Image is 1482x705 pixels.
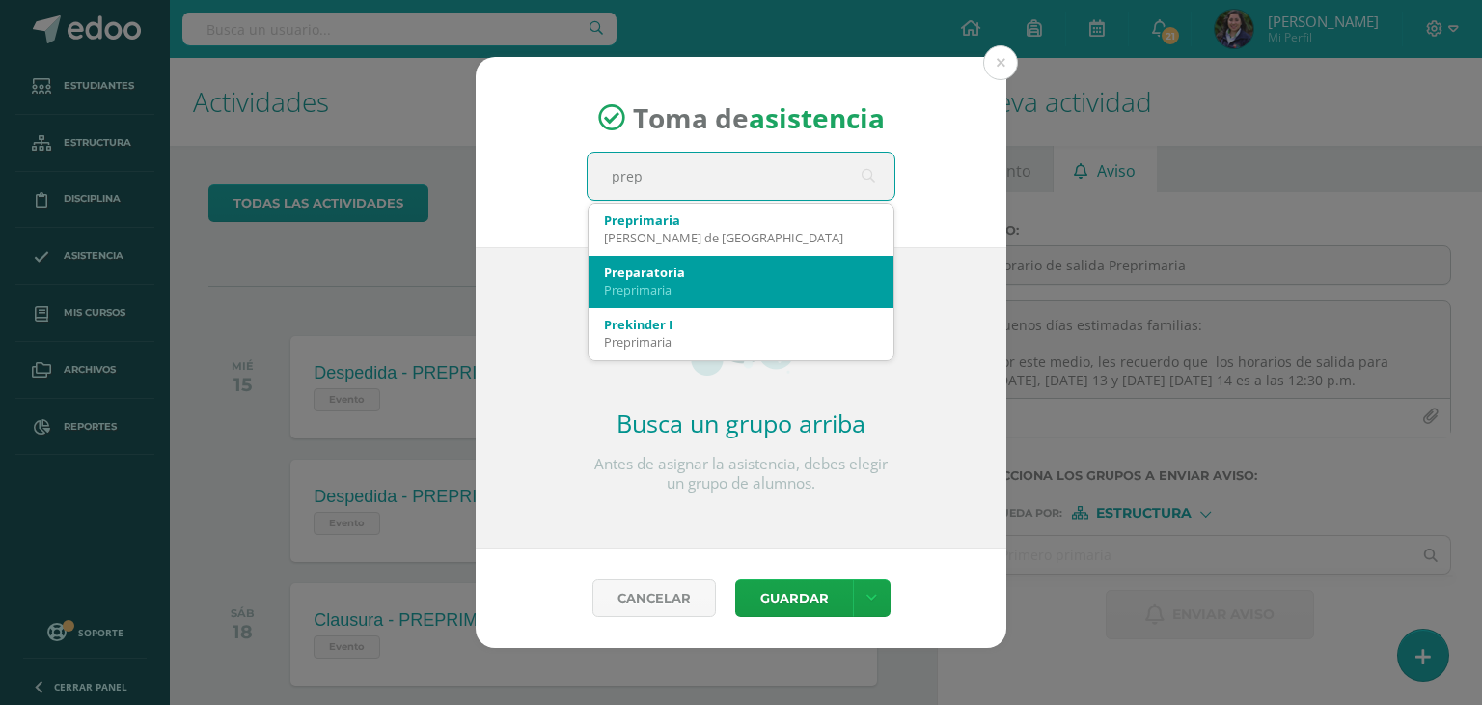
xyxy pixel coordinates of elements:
div: Preprimaria [604,333,878,351]
p: Antes de asignar la asistencia, debes elegir un grupo de alumnos. [587,455,895,493]
strong: asistencia [749,99,885,136]
button: Close (Esc) [983,45,1018,80]
a: Cancelar [592,579,716,617]
div: Preprimaria [604,211,878,229]
h2: Busca un grupo arriba [587,407,895,439]
span: Toma de [633,99,885,136]
div: Preprimaria [604,281,878,298]
div: [PERSON_NAME] de [GEOGRAPHIC_DATA] [604,229,878,246]
div: Preparatoria [604,264,878,281]
div: Prekinder I [604,316,878,333]
input: Busca un grado o sección aquí... [588,153,894,200]
button: Guardar [735,579,853,617]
